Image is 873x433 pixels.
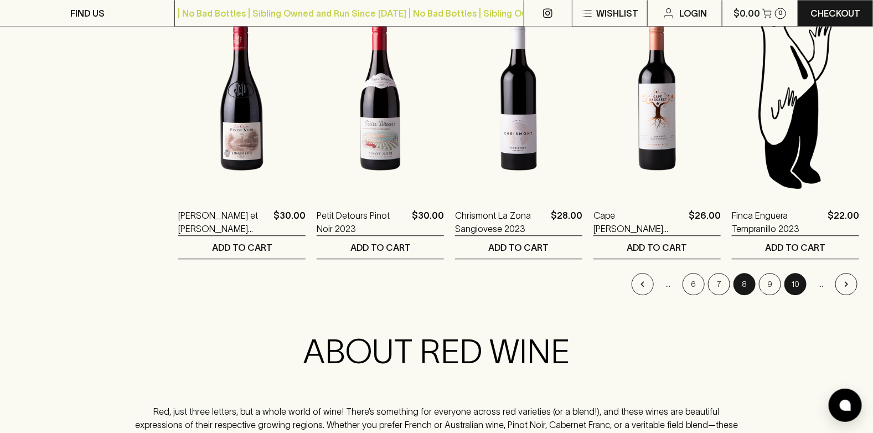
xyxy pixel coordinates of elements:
p: ADD TO CART [212,241,272,254]
button: ADD TO CART [178,236,306,259]
p: $30.00 [412,209,444,235]
div: … [657,273,679,295]
button: Go to page 9 [759,273,781,295]
button: page 8 [733,273,756,295]
button: Go to page 6 [683,273,705,295]
p: ADD TO CART [766,241,826,254]
nav: pagination navigation [178,273,859,295]
p: $26.00 [689,209,721,235]
button: Go to page 7 [708,273,730,295]
a: Finca Enguera Tempranillo 2023 [732,209,823,235]
a: Chrismont La Zona Sangiovese 2023 [455,209,546,235]
p: ADD TO CART [627,241,688,254]
button: Go to page 10 [784,273,807,295]
p: Checkout [810,7,860,20]
p: Login [680,7,707,20]
button: Go to previous page [632,273,654,295]
a: [PERSON_NAME] et [PERSON_NAME] Coches Pinot Noir 2023 [178,209,269,235]
p: Wishlist [596,7,638,20]
button: ADD TO CART [732,236,859,259]
p: FIND US [70,7,105,20]
button: ADD TO CART [455,236,582,259]
p: 0 [778,10,783,16]
a: Petit Detours Pinot Noir 2023 [317,209,407,235]
p: ADD TO CART [350,241,411,254]
h2: ABOUT RED WINE [131,332,742,372]
button: ADD TO CART [593,236,721,259]
p: $0.00 [733,7,760,20]
a: Cape [PERSON_NAME] Cabernet Sauvignon 2023 [593,209,684,235]
p: ADD TO CART [489,241,549,254]
button: ADD TO CART [317,236,444,259]
button: Go to next page [835,273,857,295]
p: $28.00 [551,209,582,235]
p: $30.00 [273,209,306,235]
p: $22.00 [828,209,859,235]
img: bubble-icon [840,400,851,411]
div: … [810,273,832,295]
